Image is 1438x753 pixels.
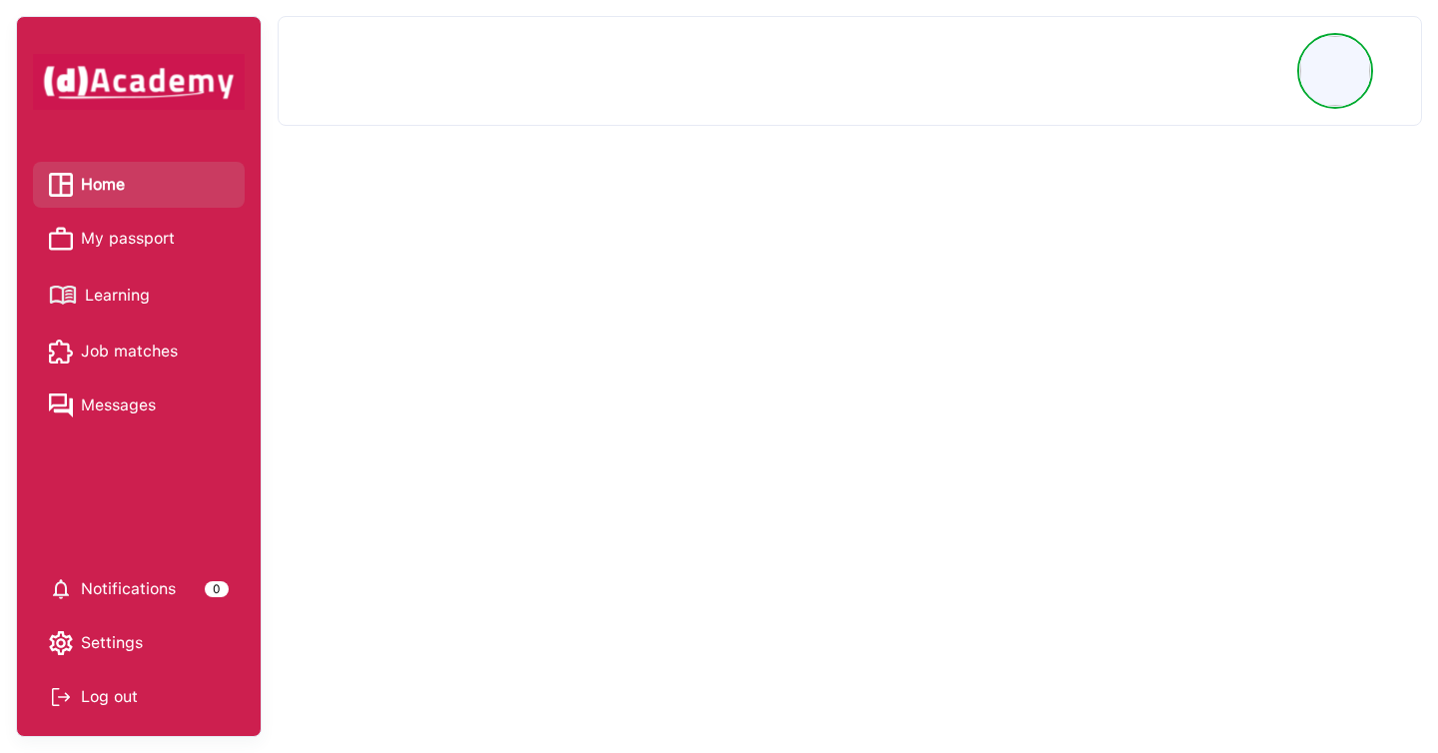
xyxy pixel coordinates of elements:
[49,170,229,200] a: Home iconHome
[49,685,73,709] img: Log out
[85,281,150,311] span: Learning
[81,170,125,200] span: Home
[49,631,73,655] img: setting
[49,173,73,197] img: Home icon
[49,390,229,420] a: Messages iconMessages
[81,224,175,254] span: My passport
[49,278,77,313] img: Learning icon
[49,340,73,364] img: Job matches icon
[81,390,156,420] span: Messages
[33,54,245,110] img: dAcademy
[1300,36,1370,106] img: Profile
[49,682,229,712] div: Log out
[49,393,73,417] img: Messages icon
[81,574,176,604] span: Notifications
[49,337,229,367] a: Job matches iconJob matches
[205,581,229,597] div: 0
[81,628,143,658] span: Settings
[49,224,229,254] a: My passport iconMy passport
[49,577,73,601] img: setting
[49,227,73,251] img: My passport icon
[81,337,178,367] span: Job matches
[49,278,229,313] a: Learning iconLearning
